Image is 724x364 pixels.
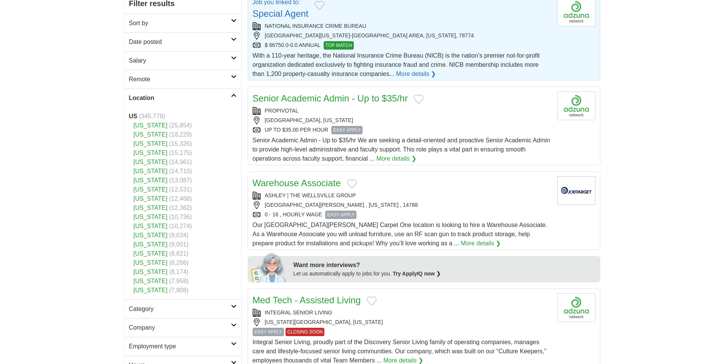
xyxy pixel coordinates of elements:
a: Company [124,318,241,337]
span: (15,326) [169,140,192,147]
a: Category [124,300,241,318]
a: [US_STATE] [134,287,168,293]
div: [GEOGRAPHIC_DATA][US_STATE]-[GEOGRAPHIC_DATA] AREA, [US_STATE], 78774 [253,32,551,40]
button: Add to favorite jobs [347,179,357,188]
a: [US_STATE] [134,241,168,248]
span: (25,854) [169,122,192,129]
h2: Company [129,323,231,332]
a: [US_STATE] [134,278,168,284]
a: [US_STATE] [134,214,168,220]
a: Remote [124,70,241,89]
a: [US_STATE] [134,195,168,202]
a: [US_STATE] [134,223,168,229]
img: apply-iq-scientist.png [251,252,288,282]
h2: Remote [129,75,231,84]
a: [US_STATE] [134,259,168,266]
button: Add to favorite jobs [314,1,324,10]
a: [US_STATE] [134,250,168,257]
a: [US_STATE] [134,232,168,238]
div: PROPIVOTAL [253,107,551,115]
div: UP TO $35.00 PER HOUR [253,126,551,134]
div: Let us automatically apply to jobs for you. [293,270,596,278]
a: Sort by [124,14,241,32]
div: [US_STATE][GEOGRAPHIC_DATA], [US_STATE] [253,318,551,326]
span: (8,174) [169,269,189,275]
a: Location [124,89,241,107]
a: [US_STATE] [134,140,168,147]
img: Company logo [557,293,595,322]
a: Warehouse Associate [253,178,341,188]
div: [GEOGRAPHIC_DATA][PERSON_NAME] , [US_STATE] , 14788 [253,201,551,209]
a: [US_STATE] [134,168,168,174]
button: Add to favorite jobs [414,95,424,104]
span: TOP MATCH [324,41,354,50]
a: Med Tech - Assisted Living [253,295,361,305]
div: NATIONAL INSURANCE CRIME BUREAU [253,22,551,30]
a: [US_STATE] [134,186,168,193]
span: (7,908) [169,287,189,293]
span: EASY APPLY [331,126,363,134]
div: ASHLEY | THE WELLSVILLE GROUP [253,192,551,200]
span: (13,087) [169,177,192,184]
span: (9,034) [169,232,189,238]
span: Our [GEOGRAPHIC_DATA][PERSON_NAME] Carpet One location is looking to hire a Warehouse Associate. ... [253,222,547,246]
a: [US_STATE] [134,205,168,211]
span: (12,362) [169,205,192,211]
span: (8,266) [169,259,189,266]
span: (15,175) [169,150,192,156]
span: CLOSING SOON [285,328,325,336]
div: 0 - 16 , HOURLY WAGE [253,211,551,219]
a: [US_STATE] [134,122,168,129]
div: $ 66750.0-0.0 ANNUAL [253,41,551,50]
a: [US_STATE] [134,269,168,275]
span: With a 110-year heritage, the National Insurance Crime Bureau (NICB) is the nation's premier not-... [253,52,540,77]
span: (18,229) [169,131,192,138]
h2: Date posted [129,37,231,47]
span: (7,958) [169,278,189,284]
span: (10,736) [169,214,192,220]
h2: Category [129,304,231,314]
a: More details ❯ [396,69,436,79]
img: Company logo [557,92,595,120]
span: (8,821) [169,250,189,257]
div: INTEGRAL SENIOR LIVING [253,309,551,317]
span: Senior Academic Admin - Up to $35/hr We are seeking a detail-oriented and proactive Senior Academ... [253,137,550,162]
a: Special Agent [253,8,309,19]
h2: Sort by [129,19,231,28]
a: [US_STATE] [134,177,168,184]
div: [GEOGRAPHIC_DATA], [US_STATE] [253,116,551,124]
a: [US_STATE] [134,131,168,138]
a: Salary [124,51,241,70]
span: EASY APPLY [253,328,284,336]
span: (14,710) [169,168,192,174]
a: Date posted [124,32,241,51]
span: (9,001) [169,241,189,248]
span: (14,961) [169,159,192,165]
a: Try ApplyIQ now ❯ [393,271,441,277]
strong: US [129,113,137,119]
span: EASY APPLY [325,211,356,219]
div: Want more interviews? [293,261,596,270]
span: Integral Senior Living, proudly part of the Discovery Senior Living family of operating companies... [253,339,547,364]
a: [US_STATE] [134,159,168,165]
a: More details ❯ [461,239,501,248]
a: Senior Academic Admin - Up to $35/hr [253,93,408,103]
a: Employment type [124,337,241,356]
span: (345,778) [139,113,165,119]
span: (12,468) [169,195,192,202]
h2: Location [129,93,231,103]
a: More details ❯ [376,154,416,163]
h2: Employment type [129,342,231,351]
h2: Salary [129,56,231,65]
span: (12,531) [169,186,192,193]
img: Company logo [557,176,595,205]
a: [US_STATE] [134,150,168,156]
button: Add to favorite jobs [367,296,377,306]
span: (10,274) [169,223,192,229]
